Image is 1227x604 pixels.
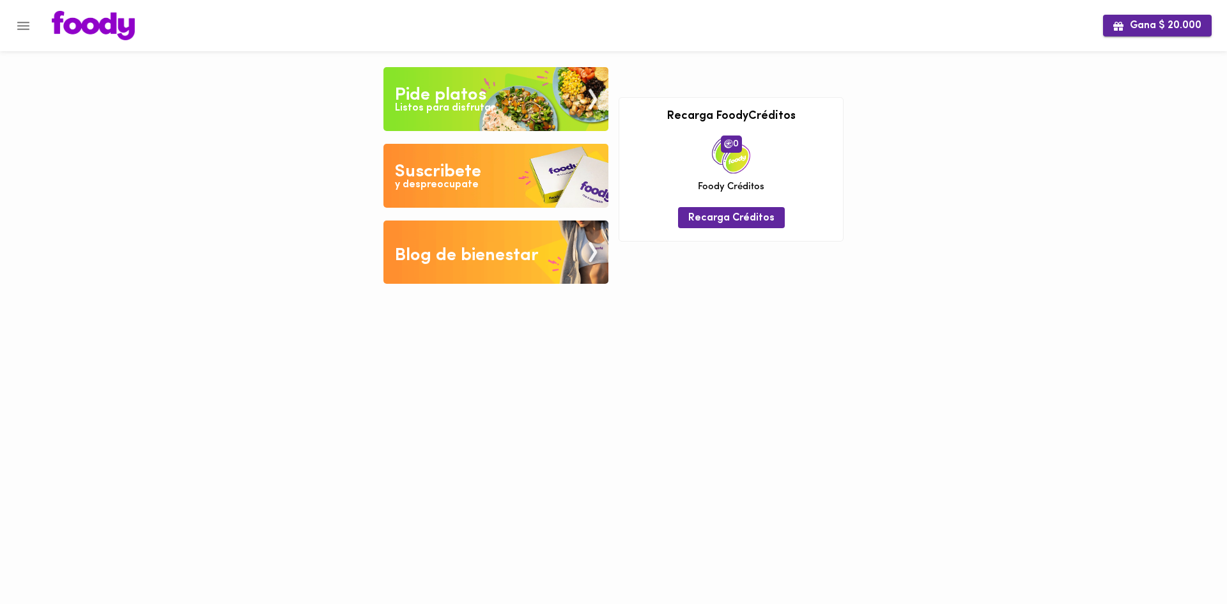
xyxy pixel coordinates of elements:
[52,11,135,40] img: logo.png
[1103,15,1212,36] button: Gana $ 20.000
[1153,530,1214,591] iframe: Messagebird Livechat Widget
[395,101,495,116] div: Listos para disfrutar
[721,136,742,152] span: 0
[395,178,479,192] div: y despreocupate
[395,159,481,185] div: Suscribete
[712,136,750,174] img: credits-package.png
[688,212,775,224] span: Recarga Créditos
[724,139,733,148] img: foody-creditos.png
[383,221,608,284] img: Blog de bienestar
[678,207,785,228] button: Recarga Créditos
[1113,20,1201,32] span: Gana $ 20.000
[8,10,39,42] button: Menu
[383,67,608,131] img: Pide un Platos
[395,243,539,268] div: Blog de bienestar
[383,144,608,208] img: Disfruta bajar de peso
[698,180,764,194] span: Foody Créditos
[629,111,833,123] h3: Recarga FoodyCréditos
[395,82,486,108] div: Pide platos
